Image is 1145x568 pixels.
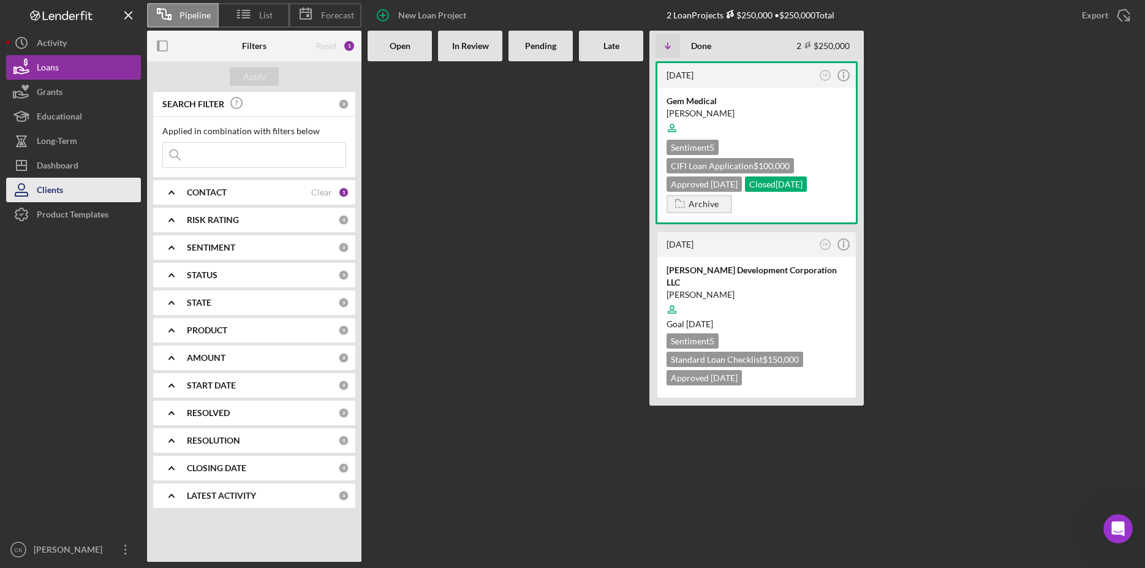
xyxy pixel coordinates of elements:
[6,537,141,562] button: CK[PERSON_NAME]
[667,352,803,367] div: Standard Loan Checklist $150,000
[656,230,858,399] a: [DATE]CK[PERSON_NAME] Development Corporation LLC[PERSON_NAME]Goal [DATE]Sentiment5Standard Loan ...
[667,140,719,155] div: Sentiment 5
[667,158,794,173] div: CIFI Loan Application $100,000
[6,178,141,202] button: Clients
[321,10,354,20] span: Forecast
[338,352,349,363] div: 0
[338,490,349,501] div: 0
[6,129,141,153] button: Long-Term
[37,178,63,205] div: Clients
[656,61,858,224] a: [DATE]CKGem Medical[PERSON_NAME]Sentiment5CIFI Loan Application$100,000Approved [DATE]Closed[DATE...
[6,202,141,227] button: Product Templates
[187,243,235,252] b: SENTIMENT
[724,10,773,20] div: $250,000
[6,80,141,104] button: Grants
[162,99,224,109] b: SEARCH FILTER
[338,242,349,253] div: 0
[525,41,556,51] b: Pending
[343,40,355,52] div: 1
[187,325,227,335] b: PRODUCT
[316,41,337,51] div: Reset
[338,187,349,198] div: 1
[667,107,847,119] div: [PERSON_NAME]
[242,41,266,51] b: Filters
[667,333,719,349] div: Sentiment 5
[187,270,217,280] b: STATUS
[37,202,108,230] div: Product Templates
[311,187,332,197] div: Clear
[37,129,77,156] div: Long-Term
[691,41,711,51] b: Done
[823,242,829,246] text: CK
[689,195,719,213] div: Archive
[259,10,273,20] span: List
[338,463,349,474] div: 0
[6,104,141,129] button: Educational
[1103,514,1133,543] iframe: Intercom live chat
[667,319,713,329] span: Goal
[187,463,246,473] b: CLOSING DATE
[667,239,693,249] time: 2023-03-20 15:16
[667,95,847,107] div: Gem Medical
[667,70,693,80] time: 2023-08-06 17:06
[37,153,78,181] div: Dashboard
[667,195,732,213] button: Archive
[796,40,850,51] div: 2 $250,000
[667,264,847,289] div: [PERSON_NAME] Development Corporation LLC
[37,55,59,83] div: Loans
[187,381,236,390] b: START DATE
[686,319,713,329] time: 12/26/2022
[1082,3,1108,28] div: Export
[187,408,230,418] b: RESOLVED
[187,353,225,363] b: AMOUNT
[368,3,478,28] button: New Loan Project
[667,10,834,20] div: 2 Loan Projects • $250,000 Total
[338,407,349,418] div: 0
[338,297,349,308] div: 0
[452,41,489,51] b: In Review
[37,104,82,132] div: Educational
[179,10,211,20] span: Pipeline
[187,187,227,197] b: CONTACT
[338,380,349,391] div: 0
[6,31,141,55] button: Activity
[243,67,266,86] div: Apply
[162,126,346,136] div: Applied in combination with filters below
[6,55,141,80] button: Loans
[823,73,829,77] text: CK
[817,67,834,84] button: CK
[37,31,67,58] div: Activity
[230,67,279,86] button: Apply
[390,41,410,51] b: Open
[745,176,807,192] div: Closed [DATE]
[187,491,256,501] b: LATEST ACTIVITY
[187,215,239,225] b: RISK RATING
[603,41,619,51] b: Late
[1070,3,1139,28] button: Export
[398,3,466,28] div: New Loan Project
[338,435,349,446] div: 0
[817,237,834,253] button: CK
[187,298,211,308] b: STATE
[14,547,23,553] text: CK
[667,370,742,385] div: Approved [DATE]
[338,270,349,281] div: 0
[338,214,349,225] div: 0
[667,176,742,192] div: Approved [DATE]
[338,325,349,336] div: 0
[187,436,240,445] b: RESOLUTION
[338,99,349,110] div: 0
[667,289,847,301] div: [PERSON_NAME]
[37,80,62,107] div: Grants
[6,153,141,178] button: Dashboard
[31,537,110,565] div: [PERSON_NAME]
